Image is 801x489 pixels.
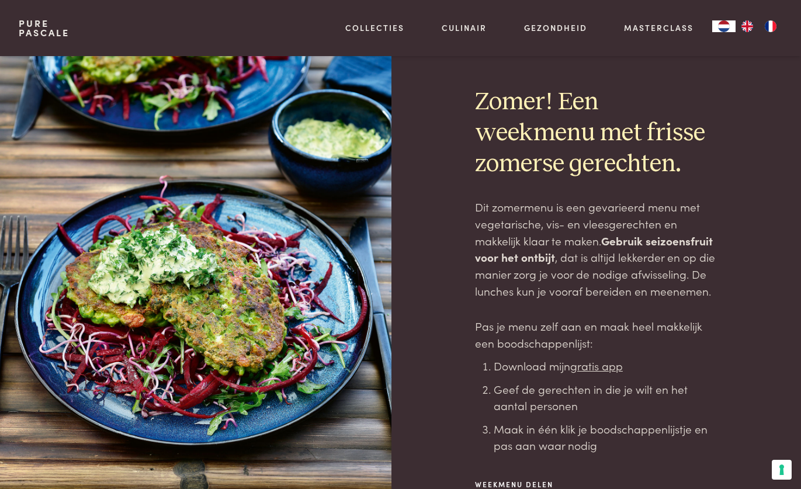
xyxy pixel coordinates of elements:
[759,20,782,32] a: FR
[19,19,70,37] a: PurePascale
[475,199,717,299] p: Dit zomermenu is een gevarieerd menu met vegetarische, vis- en vleesgerechten en makkelijk klaar ...
[494,358,717,374] li: Download mijn
[736,20,782,32] ul: Language list
[772,460,792,480] button: Uw voorkeuren voor toestemming voor trackingtechnologieën
[475,318,717,351] p: Pas je menu zelf aan en maak heel makkelijk een boodschappenlijst:
[442,22,487,34] a: Culinair
[624,22,693,34] a: Masterclass
[494,421,717,454] li: Maak in één klik je boodschappenlijstje en pas aan waar nodig
[494,381,717,414] li: Geef de gerechten in die je wilt en het aantal personen
[736,20,759,32] a: EN
[712,20,736,32] a: NL
[570,358,623,373] a: gratis app
[712,20,782,32] aside: Language selected: Nederlands
[345,22,404,34] a: Collecties
[475,87,717,180] h2: Zomer! Een weekmenu met frisse zomerse gerechten.
[712,20,736,32] div: Language
[524,22,587,34] a: Gezondheid
[475,233,713,265] strong: Gebruik seizoensfruit voor het ontbijt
